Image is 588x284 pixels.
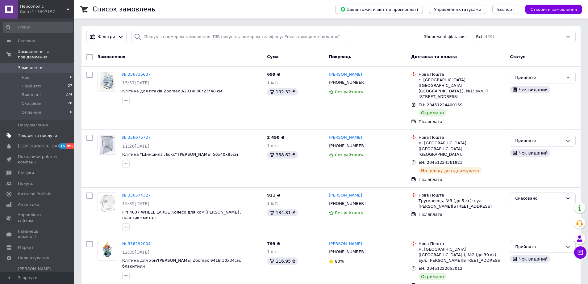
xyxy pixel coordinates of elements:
span: Замовлення [98,54,125,59]
div: Прийнято [515,74,563,81]
span: Повідомлення [18,122,48,128]
span: Налаштування [18,255,49,261]
a: Клітина для хом'[PERSON_NAME] Zoomax 941B 30х34см, блакитний [122,258,241,269]
h1: Список замовлень [93,6,155,13]
span: 11:26[DATE] [122,144,149,149]
span: Покупець [329,54,351,59]
div: Скасовано [515,195,563,202]
div: 116.95 ₴ [267,257,298,265]
a: № 356735637 [122,72,151,77]
div: Нова Пошта [419,135,505,140]
span: Збережені фільтри: [424,34,466,40]
a: Клітина для птахів Zoomax A201# 30*23*48 см [122,89,222,93]
button: Створити замовлення [525,5,582,14]
img: Фото товару [98,135,117,154]
span: Відгуки [18,170,34,176]
span: Показники роботи компанії [18,154,57,165]
a: № 356675727 [122,135,151,140]
a: № 356292004 [122,241,151,246]
a: Фото товару [98,193,117,212]
span: Всі [476,34,482,40]
span: [DEMOGRAPHIC_DATA] [18,143,64,149]
span: 0 [70,75,72,80]
input: Пошук [3,22,73,33]
a: Клітина "Шиншила Люкс" [PERSON_NAME] 56х40х85см [122,152,238,157]
span: 27 [68,83,72,89]
div: Нова Пошта [419,241,505,247]
div: Післяплата [419,119,505,125]
span: Управління сайтом [18,212,57,223]
span: 274 [66,92,72,98]
a: № 356574327 [122,193,151,197]
span: 699 ₴ [267,72,280,77]
span: ЕН: 20451224361823 [419,160,462,165]
span: ЕН: 20451224400159 [419,103,462,107]
span: Нові [22,75,31,80]
span: 12:35[DATE] [122,250,149,255]
span: Доставка та оплата [411,54,457,59]
span: (429) [483,34,494,39]
span: Замовлення та повідомлення [18,49,74,60]
div: Післяплата [419,212,505,217]
span: 15:35[DATE] [122,201,149,206]
span: 921 ₴ [267,193,280,197]
span: Управління статусами [434,7,481,12]
span: Завантажити звіт по пром-оплаті [340,6,418,12]
div: Прийнято [515,138,563,144]
span: Оплачені [22,110,41,115]
span: [PERSON_NAME] та рахунки [18,266,57,283]
span: ЕН: 20451222653012 [419,266,462,271]
div: Післяплата [419,177,505,182]
a: Створити замовлення [519,7,582,11]
span: Скасовані [22,101,43,106]
span: Персополіс [20,4,66,9]
button: Завантажити звіт по пром-оплаті [335,5,423,14]
div: Нова Пошта [419,193,505,198]
img: Фото товару [98,193,117,212]
span: 128 [66,101,72,106]
span: Замовлення [18,65,44,71]
a: Фото товару [98,241,117,261]
div: [PHONE_NUMBER] [327,78,367,87]
a: FPI 4607 WHEEL LARGE Колесо для хом'[PERSON_NAME] , пластик+метал [122,210,241,220]
span: 1 шт. [267,201,278,206]
span: Фільтри [98,34,115,40]
div: На шляху до одержувача [419,167,482,174]
span: 99+ [66,143,76,149]
div: Чек виданий [510,255,550,263]
div: 134.81 ₴ [267,209,298,216]
span: Cума [267,54,278,59]
button: Чат з покупцем [574,246,586,259]
a: Фото товару [98,72,117,91]
button: Управління статусами [429,5,486,14]
div: Чек виданий [510,86,550,93]
div: Трускавець, №3 (до 5 кг): вул. [PERSON_NAME][STREET_ADDRESS] [419,198,505,209]
img: Фото товару [100,241,115,261]
span: 0 [70,110,72,115]
a: [PERSON_NAME] [329,135,362,141]
span: Гаманець компанії [18,229,57,240]
div: [PHONE_NUMBER] [327,248,367,256]
span: Без рейтингу [335,153,363,157]
button: Експорт [492,5,519,14]
div: 358.62 ₴ [267,151,298,159]
div: Чек виданий [510,149,550,157]
a: [PERSON_NAME] [329,193,362,198]
div: Отримано [419,273,446,280]
span: Прийняті [22,83,41,89]
span: Маркет [18,245,34,250]
a: [PERSON_NAME] [329,72,362,78]
span: Покупці [18,181,35,186]
span: Аналітика [18,202,39,207]
span: Експорт [497,7,515,12]
div: [PHONE_NUMBER] [327,142,367,150]
span: 1 шт. [267,249,278,254]
span: Головна [18,38,35,44]
a: [PERSON_NAME] [329,241,362,247]
span: Виконані [22,92,41,98]
div: м. [GEOGRAPHIC_DATA] ([GEOGRAPHIC_DATA].), №2 (до 30 кг): вул. [PERSON_NAME][STREET_ADDRESS] [419,247,505,264]
span: 15:57[DATE] [122,80,149,85]
div: Прийнято [515,244,563,250]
